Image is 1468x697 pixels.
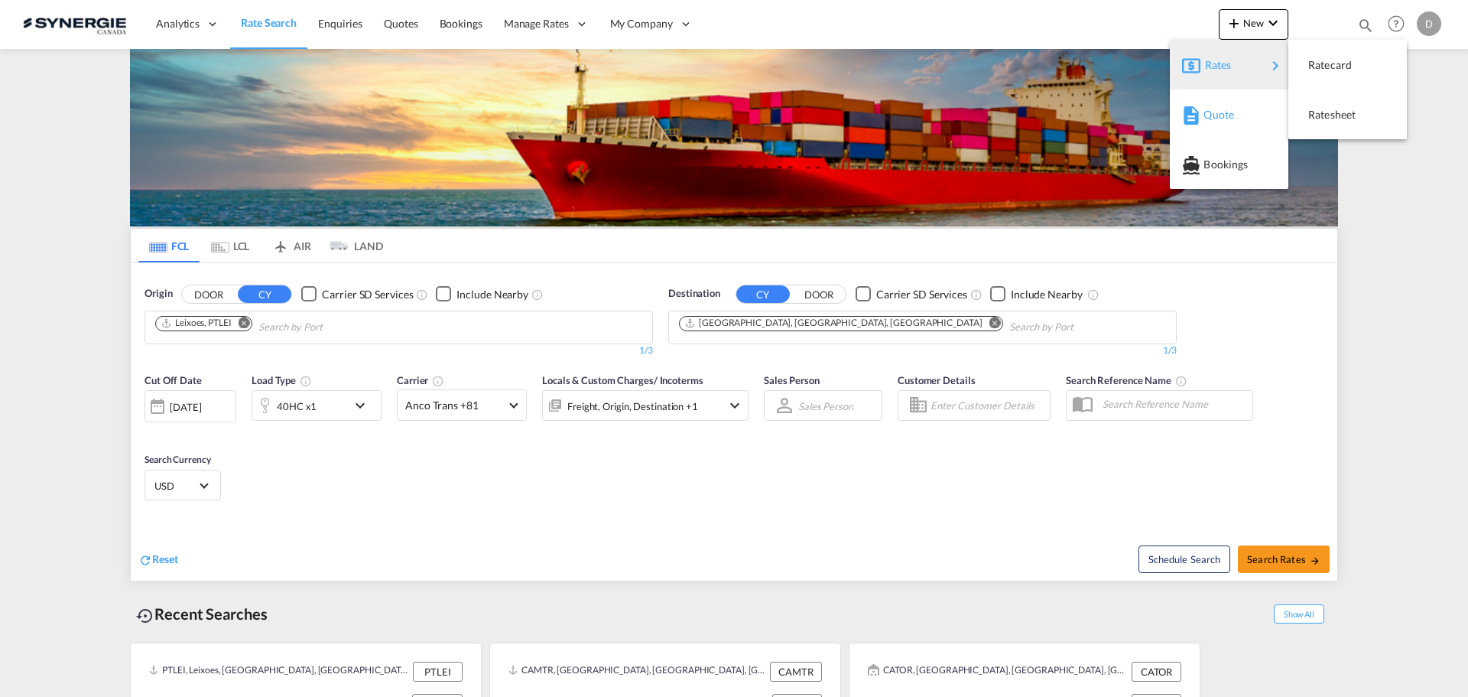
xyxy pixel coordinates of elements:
span: Quote [1203,99,1220,130]
div: Quote [1182,96,1276,134]
md-icon: icon-chevron-right [1266,57,1284,75]
span: Bookings [1203,149,1220,180]
div: Bookings [1182,145,1276,184]
button: Quote [1170,90,1288,139]
button: Bookings [1170,139,1288,189]
span: Rates [1205,50,1223,80]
